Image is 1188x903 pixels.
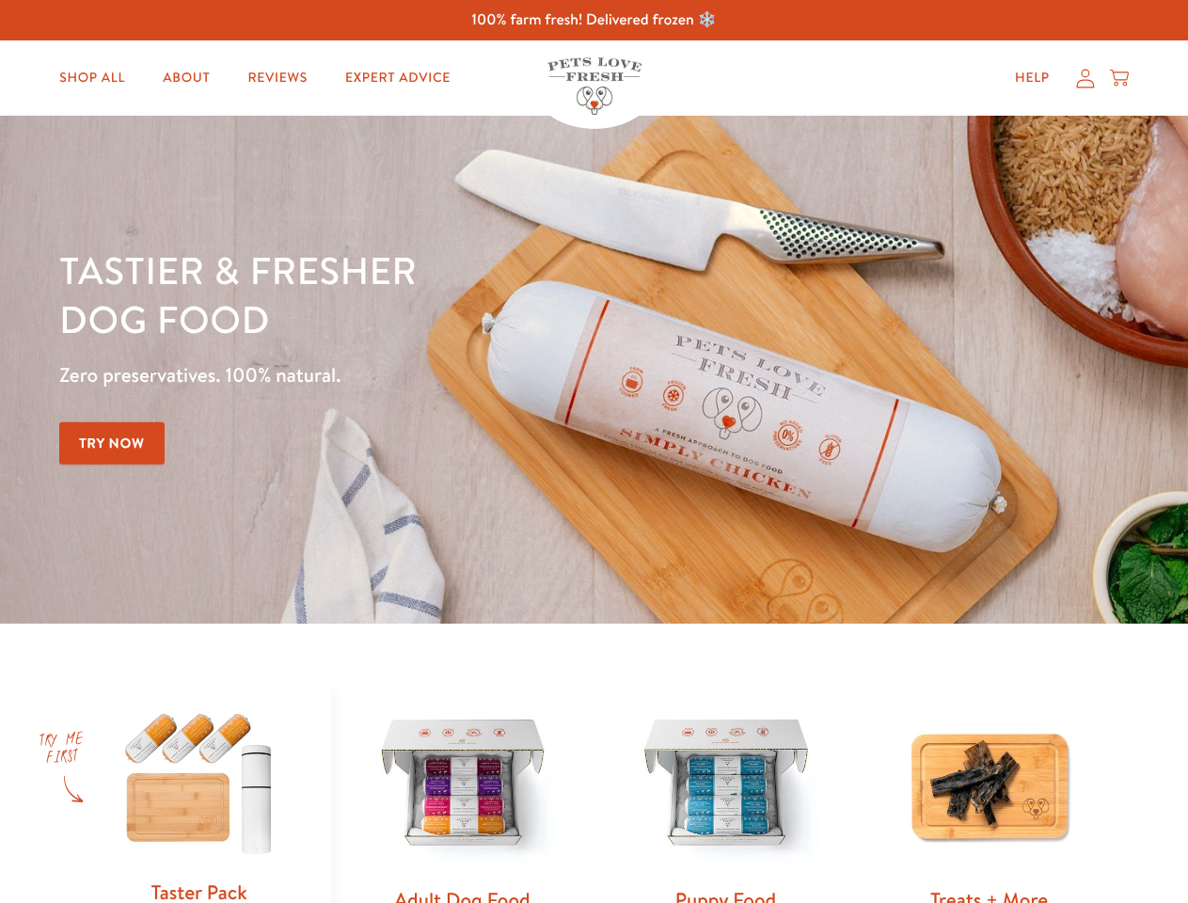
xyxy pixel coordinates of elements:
a: Try Now [59,422,165,465]
a: Expert Advice [330,59,466,97]
img: Pets Love Fresh [547,57,642,115]
a: About [148,59,225,97]
a: Help [1000,59,1065,97]
h1: Tastier & fresher dog food [59,246,772,343]
p: Zero preservatives. 100% natural. [59,358,772,392]
a: Reviews [232,59,322,97]
a: Shop All [44,59,140,97]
